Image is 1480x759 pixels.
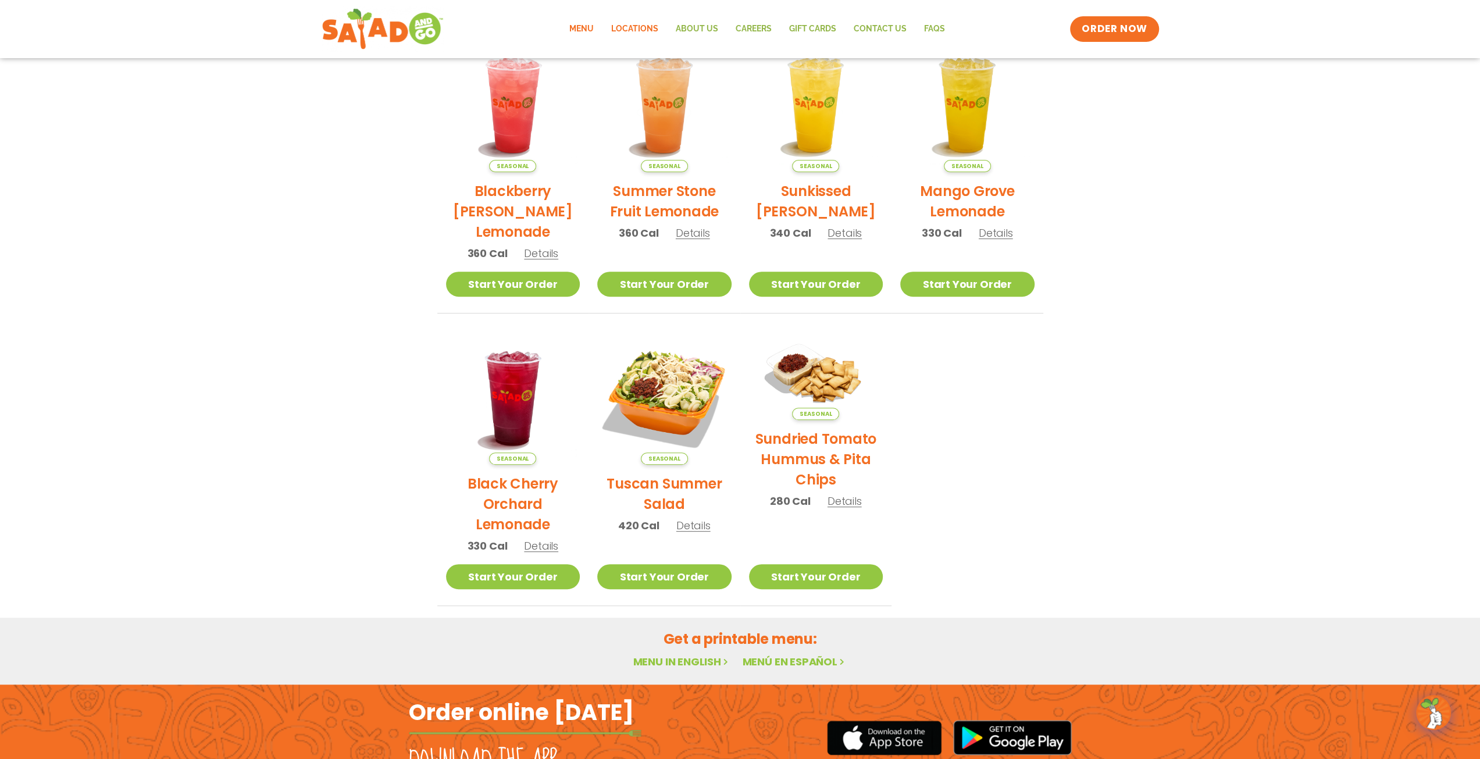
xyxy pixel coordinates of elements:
[915,16,954,42] a: FAQs
[409,730,641,736] img: fork
[828,494,862,508] span: Details
[446,473,580,534] h2: Black Cherry Orchard Lemonade
[676,518,711,533] span: Details
[597,564,732,589] a: Start Your Order
[979,226,1013,240] span: Details
[770,225,811,241] span: 340 Cal
[597,38,732,172] img: Product photo for Summer Stone Fruit Lemonade
[749,38,883,172] img: Product photo for Sunkissed Yuzu Lemonade
[900,272,1035,297] a: Start Your Order
[900,181,1035,222] h2: Mango Grove Lemonade
[446,272,580,297] a: Start Your Order
[489,160,536,172] span: Seasonal
[409,698,634,726] h2: Order online [DATE]
[749,564,883,589] a: Start Your Order
[633,654,730,669] a: Menu in English
[953,720,1072,755] img: google_play
[446,331,580,465] img: Product photo for Black Cherry Orchard Lemonade
[322,6,444,52] img: new-SAG-logo-768×292
[489,452,536,465] span: Seasonal
[944,160,991,172] span: Seasonal
[1070,16,1158,42] a: ORDER NOW
[667,16,727,42] a: About Us
[780,16,845,42] a: GIFT CARDS
[827,719,942,757] img: appstore
[561,16,602,42] a: Menu
[770,493,811,509] span: 280 Cal
[1417,696,1450,729] img: wpChatIcon
[602,16,667,42] a: Locations
[676,226,710,240] span: Details
[524,246,558,261] span: Details
[641,160,688,172] span: Seasonal
[900,38,1035,172] img: Product photo for Mango Grove Lemonade
[524,539,558,553] span: Details
[845,16,915,42] a: Contact Us
[468,538,508,554] span: 330 Cal
[597,331,732,465] img: Product photo for Tuscan Summer Salad
[828,226,862,240] span: Details
[437,629,1043,649] h2: Get a printable menu:
[597,181,732,222] h2: Summer Stone Fruit Lemonade
[922,225,962,241] span: 330 Cal
[749,331,883,421] img: Product photo for Sundried Tomato Hummus & Pita Chips
[1082,22,1147,36] span: ORDER NOW
[597,272,732,297] a: Start Your Order
[749,429,883,490] h2: Sundried Tomato Hummus & Pita Chips
[618,518,659,533] span: 420 Cal
[446,564,580,589] a: Start Your Order
[749,181,883,222] h2: Sunkissed [PERSON_NAME]
[727,16,780,42] a: Careers
[792,160,839,172] span: Seasonal
[468,245,508,261] span: 360 Cal
[597,473,732,514] h2: Tuscan Summer Salad
[742,654,847,669] a: Menú en español
[561,16,954,42] nav: Menu
[446,181,580,242] h2: Blackberry [PERSON_NAME] Lemonade
[792,408,839,420] span: Seasonal
[749,272,883,297] a: Start Your Order
[641,452,688,465] span: Seasonal
[446,38,580,172] img: Product photo for Blackberry Bramble Lemonade
[619,225,659,241] span: 360 Cal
